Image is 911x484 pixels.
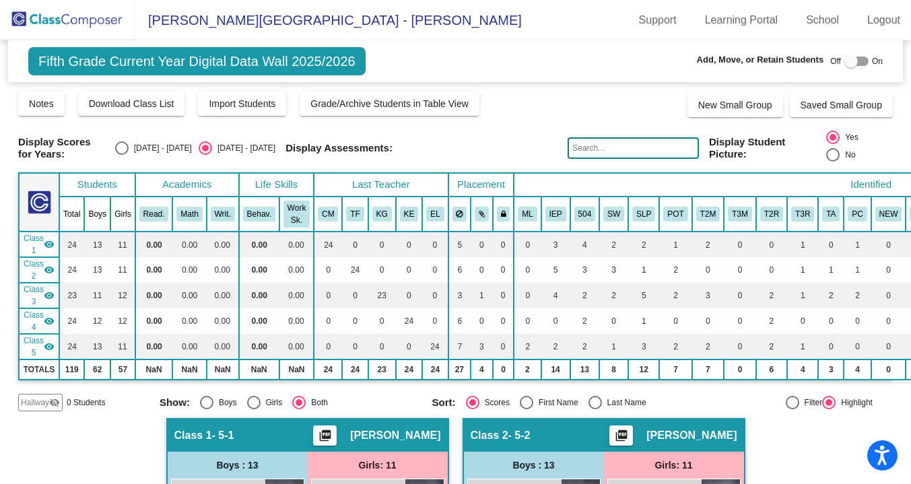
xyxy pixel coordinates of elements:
[44,265,55,275] mat-icon: visibility
[756,197,787,232] th: T2 Reading Intervention
[570,283,600,308] td: 2
[135,308,173,334] td: 0.00
[160,396,190,409] span: Show:
[541,283,570,308] td: 4
[279,308,314,334] td: 0.00
[110,359,135,380] td: 57
[84,283,110,308] td: 11
[471,197,493,232] th: Keep with students
[471,232,493,257] td: 0
[59,257,84,283] td: 24
[342,232,368,257] td: 0
[760,207,783,221] button: T2R
[368,197,396,232] th: Katie Galvin
[368,232,396,257] td: 0
[448,334,471,359] td: 7
[396,334,423,359] td: 0
[84,359,110,380] td: 62
[448,232,471,257] td: 5
[840,149,855,161] div: No
[396,283,423,308] td: 0
[659,197,691,232] th: Physical/Occupational Therapy
[844,232,871,257] td: 1
[342,308,368,334] td: 0
[533,396,578,409] div: First Name
[570,308,600,334] td: 2
[44,341,55,352] mat-icon: visibility
[279,359,314,380] td: NaN
[207,232,239,257] td: 0.00
[368,257,396,283] td: 0
[826,131,893,166] mat-radio-group: Select an option
[135,359,173,380] td: NaN
[471,359,493,380] td: 4
[570,334,600,359] td: 2
[448,197,471,232] th: Keep away students
[448,257,471,283] td: 6
[342,283,368,308] td: 0
[541,334,570,359] td: 2
[659,308,691,334] td: 0
[59,334,84,359] td: 24
[628,308,659,334] td: 1
[756,232,787,257] td: 0
[172,283,206,308] td: 0.00
[44,316,55,326] mat-icon: visibility
[471,334,493,359] td: 3
[756,308,787,334] td: 2
[659,359,691,380] td: 7
[243,207,275,221] button: Behav.
[856,9,911,31] a: Logout
[207,334,239,359] td: 0.00
[314,359,342,380] td: 24
[172,359,206,380] td: NaN
[514,197,541,232] th: Multi-Lingual
[818,359,844,380] td: 3
[599,359,628,380] td: 8
[818,283,844,308] td: 2
[135,257,173,283] td: 0.00
[261,396,283,409] div: Girls
[172,334,206,359] td: 0.00
[19,334,59,359] td: Emilee Lim - 5-5
[493,257,514,283] td: 0
[84,232,110,257] td: 13
[59,308,84,334] td: 24
[198,92,286,116] button: Import Students
[110,257,135,283] td: 11
[110,232,135,257] td: 11
[342,197,368,232] th: Theresa Fowler
[19,257,59,283] td: Theresa Fowler - 5-2
[67,396,105,409] span: 0 Students
[396,359,423,380] td: 24
[514,257,541,283] td: 0
[279,232,314,257] td: 0.00
[787,334,818,359] td: 1
[432,396,456,409] span: Sort:
[518,207,537,221] button: ML
[541,257,570,283] td: 5
[871,197,906,232] th: NEW Student
[207,283,239,308] td: 0.00
[24,309,44,333] span: Class 4
[28,47,366,75] span: Fifth Grade Current Year Digital Data Wall 2025/2026
[613,429,630,448] mat-icon: picture_as_pdf
[692,308,724,334] td: 0
[628,334,659,359] td: 3
[212,429,234,442] span: - 5-1
[239,173,314,197] th: Life Skills
[59,232,84,257] td: 24
[24,283,44,308] span: Class 3
[139,207,169,221] button: Read.
[724,283,756,308] td: 0
[471,283,493,308] td: 1
[609,425,633,446] button: Print Students Details
[19,283,59,308] td: Katie Galvin - 5-3
[599,283,628,308] td: 2
[422,334,448,359] td: 24
[514,308,541,334] td: 0
[844,197,871,232] th: Parent Communication
[871,283,906,308] td: 0
[659,232,691,257] td: 1
[239,308,279,334] td: 0.00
